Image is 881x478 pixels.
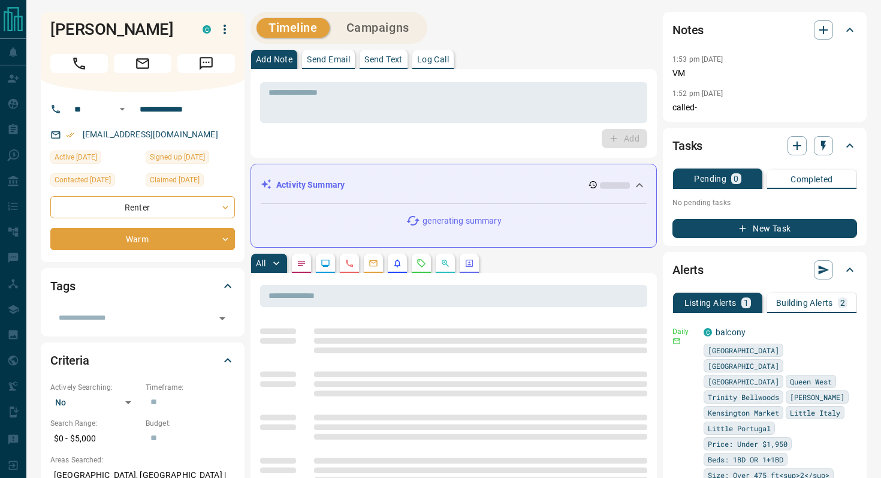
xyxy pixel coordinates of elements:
div: No [50,393,140,412]
span: Beds: 1BD OR 1+1BD [708,453,783,465]
svg: Notes [297,258,306,268]
div: Alerts [672,255,857,284]
h1: [PERSON_NAME] [50,20,185,39]
span: Contacted [DATE] [55,174,111,186]
span: Email [114,54,171,73]
span: Little Italy [790,407,840,419]
p: Actively Searching: [50,382,140,393]
div: Activity Summary [261,174,647,196]
span: Price: Under $1,950 [708,438,788,450]
a: balcony [716,327,746,337]
p: Areas Searched: [50,455,235,465]
div: Renter [50,196,235,218]
p: Activity Summary [276,179,345,191]
svg: Agent Actions [464,258,474,268]
h2: Notes [672,20,704,40]
p: 0 [734,175,738,183]
svg: Opportunities [441,258,450,268]
span: Trinity Bellwoods [708,391,779,403]
a: [EMAIL_ADDRESS][DOMAIN_NAME] [83,130,218,139]
svg: Email Verified [66,131,74,139]
p: Send Text [364,55,403,64]
span: [GEOGRAPHIC_DATA] [708,360,779,372]
p: 1:53 pm [DATE] [672,55,723,64]
p: Timeframe: [146,382,235,393]
p: Building Alerts [776,299,833,307]
p: $0 - $5,000 [50,429,140,449]
svg: Lead Browsing Activity [321,258,330,268]
div: Notes [672,16,857,44]
h2: Alerts [672,260,704,279]
button: Open [115,102,129,116]
div: condos.ca [704,328,712,336]
svg: Email [672,337,681,345]
div: condos.ca [203,25,211,34]
p: Log Call [417,55,449,64]
span: [PERSON_NAME] [790,391,844,403]
p: 1 [744,299,749,307]
div: Fri Sep 12 2025 [50,173,140,190]
div: Fri Sep 12 2025 [50,151,140,167]
p: VM [672,67,857,80]
p: Send Email [307,55,350,64]
svg: Emails [369,258,378,268]
p: Search Range: [50,418,140,429]
p: Budget: [146,418,235,429]
span: Queen West [790,375,832,387]
span: Call [50,54,108,73]
svg: Requests [417,258,426,268]
p: 1:52 pm [DATE] [672,89,723,98]
span: Active [DATE] [55,151,97,163]
p: Add Note [256,55,292,64]
div: Warm [50,228,235,250]
button: Campaigns [334,18,421,38]
h2: Tags [50,276,75,296]
p: called- [672,101,857,114]
p: Daily [672,326,696,337]
p: No pending tasks [672,194,857,212]
div: Tasks [672,131,857,160]
span: [GEOGRAPHIC_DATA] [708,375,779,387]
span: [GEOGRAPHIC_DATA] [708,344,779,356]
span: Signed up [DATE] [150,151,205,163]
svg: Calls [345,258,354,268]
div: Tue Dec 29 2020 [146,151,235,167]
div: Mon Jan 04 2021 [146,173,235,190]
span: Message [177,54,235,73]
svg: Listing Alerts [393,258,402,268]
p: Completed [791,175,833,184]
span: Kensington Market [708,407,779,419]
div: Criteria [50,346,235,375]
span: Little Portugal [708,422,771,434]
h2: Criteria [50,351,89,370]
p: All [256,259,265,267]
button: Open [214,310,231,327]
p: generating summary [423,215,501,227]
button: Timeline [257,18,330,38]
p: Pending [694,175,726,183]
div: Tags [50,272,235,300]
button: New Task [672,219,857,238]
p: 2 [840,299,845,307]
h2: Tasks [672,136,702,155]
p: Listing Alerts [684,299,737,307]
span: Claimed [DATE] [150,174,200,186]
